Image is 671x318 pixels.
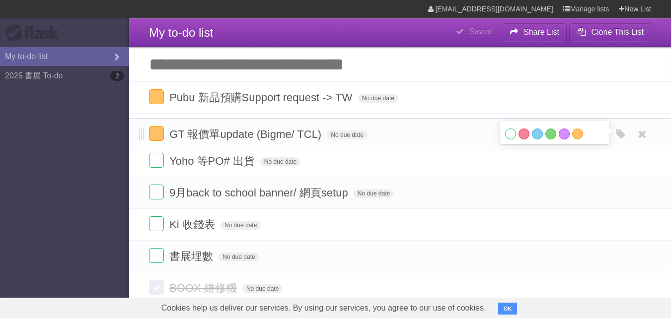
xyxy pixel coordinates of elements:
label: Done [149,153,164,168]
label: Done [149,126,164,141]
span: No due date [219,253,259,261]
span: Yoho 等PO# 出貨 [169,155,257,167]
span: My to-do list [149,26,213,39]
b: Saved [469,27,492,36]
span: No due date [327,130,367,139]
label: White [505,128,516,139]
label: Orange [572,128,583,139]
span: BOOX 維修機 [169,282,239,294]
label: Done [149,216,164,231]
b: 2 [110,71,124,81]
b: Clone This List [591,28,644,36]
label: Green [545,128,556,139]
span: Pubu 新品預購Support request -> TW [169,91,355,104]
label: Blue [532,128,543,139]
span: Ki 收錢表 [169,218,218,231]
span: GT 報價單update (Bigme/ TCL) [169,128,324,140]
span: No due date [242,284,283,293]
label: Done [149,248,164,263]
div: Flask [5,24,65,42]
span: 書展埋數 [169,250,216,262]
span: 9月back to school banner/ 網頁setup [169,187,351,199]
label: Done [149,185,164,199]
span: No due date [358,94,398,103]
span: No due date [260,157,300,166]
button: OK [498,303,518,315]
b: Share List [523,28,559,36]
span: No due date [221,221,261,230]
span: No due date [354,189,394,198]
button: Share List [502,23,567,41]
label: Purple [559,128,570,139]
label: Red [519,128,529,139]
span: Cookies help us deliver our services. By using our services, you agree to our use of cookies. [151,298,496,318]
button: Clone This List [569,23,651,41]
label: Done [149,89,164,104]
label: Done [149,280,164,295]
